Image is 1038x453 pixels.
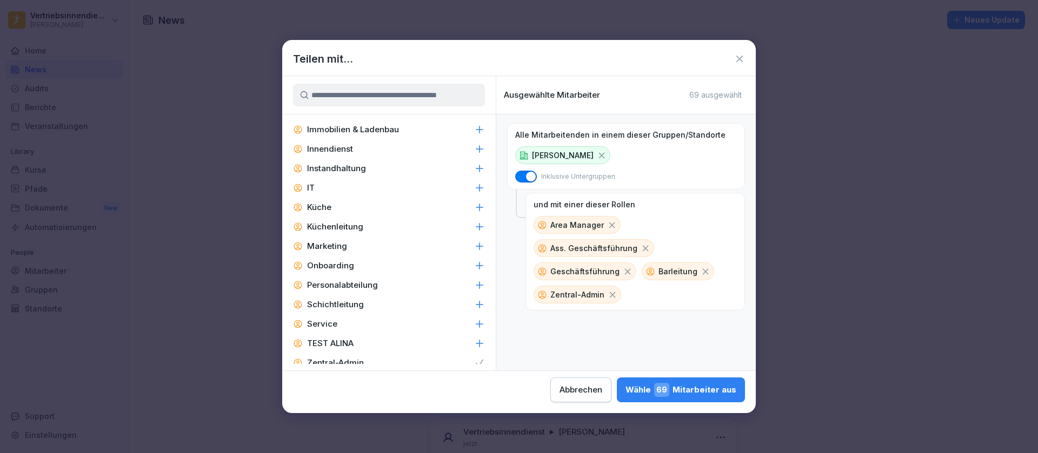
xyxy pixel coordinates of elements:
[532,150,594,161] p: [PERSON_NAME]
[560,384,602,396] div: Abbrechen
[654,383,669,397] span: 69
[307,319,337,329] p: Service
[550,289,604,300] p: Zentral-Admin
[307,299,364,310] p: Schichtleitung
[515,130,726,140] p: Alle Mitarbeitenden in einem dieser Gruppen/Standorte
[307,124,399,135] p: Immobilien & Ladenbau
[307,182,315,193] p: IT
[307,280,378,290] p: Personalabteilung
[504,90,600,100] p: Ausgewählte Mitarbeiter
[534,200,635,209] p: und mit einer dieser Rollen
[307,338,354,349] p: TEST ALINA
[307,202,331,213] p: Küche
[307,241,347,252] p: Marketing
[550,377,611,402] button: Abbrechen
[658,266,697,277] p: Barleitung
[307,221,363,232] p: Küchenleitung
[307,163,366,174] p: Instandhaltung
[307,260,354,271] p: Onboarding
[689,90,742,100] p: 69 ausgewählt
[550,242,637,254] p: Ass. Geschäftsführung
[550,266,620,277] p: Geschäftsführung
[293,51,353,67] h1: Teilen mit...
[550,219,604,231] p: Area Manager
[617,377,745,402] button: Wähle69Mitarbeiter aus
[541,172,615,181] p: Inklusive Untergruppen
[626,383,736,397] div: Wähle Mitarbeiter aus
[307,144,353,154] p: Innendienst
[307,357,364,368] p: Zentral-Admin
